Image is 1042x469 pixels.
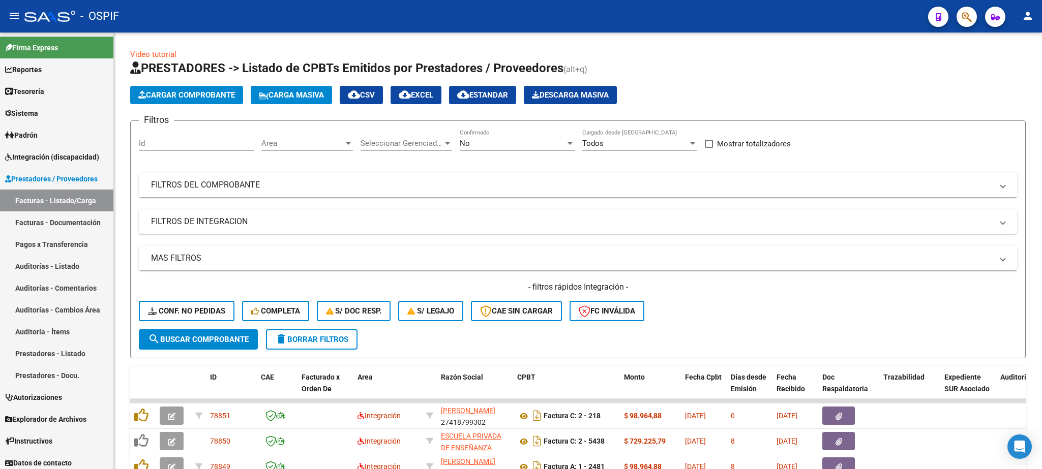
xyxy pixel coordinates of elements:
[348,90,375,100] span: CSV
[940,366,996,411] datatable-header-cell: Expediente SUR Asociado
[5,414,86,425] span: Explorador de Archivos
[513,366,620,411] datatable-header-cell: CPBT
[139,113,174,127] h3: Filtros
[457,88,469,101] mat-icon: cloud_download
[449,86,516,104] button: Estandar
[441,407,495,415] span: [PERSON_NAME]
[261,373,274,381] span: CAE
[524,86,617,104] app-download-masive: Descarga masiva de comprobantes (adjuntos)
[391,86,441,104] button: EXCEL
[685,373,722,381] span: Fecha Cpbt
[624,412,662,420] strong: $ 98.964,88
[563,65,587,74] span: (alt+q)
[530,408,544,424] i: Descargar documento
[5,457,72,468] span: Datos de contacto
[210,373,217,381] span: ID
[731,373,766,393] span: Días desde Emisión
[883,373,925,381] span: Trazabilidad
[624,437,666,445] strong: $ 729.225,79
[259,90,324,100] span: Carga Masiva
[138,90,235,100] span: Cargar Comprobante
[257,366,297,411] datatable-header-cell: CAE
[399,88,411,101] mat-icon: cloud_download
[5,108,38,119] span: Sistema
[210,437,230,445] span: 78850
[266,329,358,350] button: Borrar Filtros
[210,412,230,420] span: 78851
[130,61,563,75] span: PRESTADORES -> Listado de CPBTs Emitidos por Prestadores / Proveedores
[524,86,617,104] button: Descarga Masiva
[206,366,257,411] datatable-header-cell: ID
[777,437,797,445] span: [DATE]
[570,301,644,321] button: FC Inválida
[275,333,287,345] mat-icon: delete
[822,373,868,393] span: Doc Respaldatoria
[261,139,344,148] span: Area
[818,366,879,411] datatable-header-cell: Doc Respaldatoria
[151,253,993,264] mat-panel-title: MAS FILTROS
[5,130,38,141] span: Padrón
[441,432,501,463] span: ESCUELA PRIVADA DE ENSEÑANZA NIVELADORA S.A.
[530,433,544,449] i: Descargar documento
[731,412,735,420] span: 0
[358,437,401,445] span: Integración
[480,306,553,316] span: CAE SIN CARGAR
[139,301,234,321] button: Conf. no pedidas
[358,373,373,381] span: Area
[624,373,645,381] span: Monto
[1000,373,1030,381] span: Auditoria
[772,366,818,411] datatable-header-cell: Fecha Recibido
[398,301,463,321] button: S/ legajo
[139,282,1017,293] h4: - filtros rápidos Integración -
[151,216,993,227] mat-panel-title: FILTROS DE INTEGRACION
[139,329,258,350] button: Buscar Comprobante
[685,437,706,445] span: [DATE]
[5,435,52,447] span: Instructivos
[717,138,791,150] span: Mostrar totalizadores
[777,412,797,420] span: [DATE]
[130,86,243,104] button: Cargar Comprobante
[441,457,495,465] span: [PERSON_NAME]
[620,366,681,411] datatable-header-cell: Monto
[544,412,601,420] strong: Factura C: 2 - 218
[251,86,332,104] button: Carga Masiva
[8,10,20,22] mat-icon: menu
[532,90,609,100] span: Descarga Masiva
[441,373,483,381] span: Razón Social
[5,392,62,403] span: Autorizaciones
[5,86,44,97] span: Tesorería
[517,373,535,381] span: CPBT
[460,139,470,148] span: No
[251,306,300,316] span: Completa
[944,373,990,393] span: Expediente SUR Asociado
[1022,10,1034,22] mat-icon: person
[317,301,391,321] button: S/ Doc Resp.
[242,301,309,321] button: Completa
[5,151,99,163] span: Integración (discapacidad)
[471,301,562,321] button: CAE SIN CARGAR
[582,139,604,148] span: Todos
[130,50,176,59] a: Video tutorial
[457,90,508,100] span: Estandar
[437,366,513,411] datatable-header-cell: Razón Social
[340,86,383,104] button: CSV
[727,366,772,411] datatable-header-cell: Días desde Emisión
[139,246,1017,270] mat-expansion-panel-header: MAS FILTROS
[681,366,727,411] datatable-header-cell: Fecha Cpbt
[326,306,382,316] span: S/ Doc Resp.
[441,405,509,426] div: 27418799302
[879,366,940,411] datatable-header-cell: Trazabilidad
[731,437,735,445] span: 8
[579,306,635,316] span: FC Inválida
[361,139,443,148] span: Seleccionar Gerenciador
[544,437,605,446] strong: Factura C: 2 - 5438
[353,366,422,411] datatable-header-cell: Area
[302,373,340,393] span: Facturado x Orden De
[139,173,1017,197] mat-expansion-panel-header: FILTROS DEL COMPROBANTE
[399,90,433,100] span: EXCEL
[441,430,509,452] div: 30715650971
[80,5,119,27] span: - OSPIF
[151,179,993,191] mat-panel-title: FILTROS DEL COMPROBANTE
[148,333,160,345] mat-icon: search
[5,173,98,184] span: Prestadores / Proveedores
